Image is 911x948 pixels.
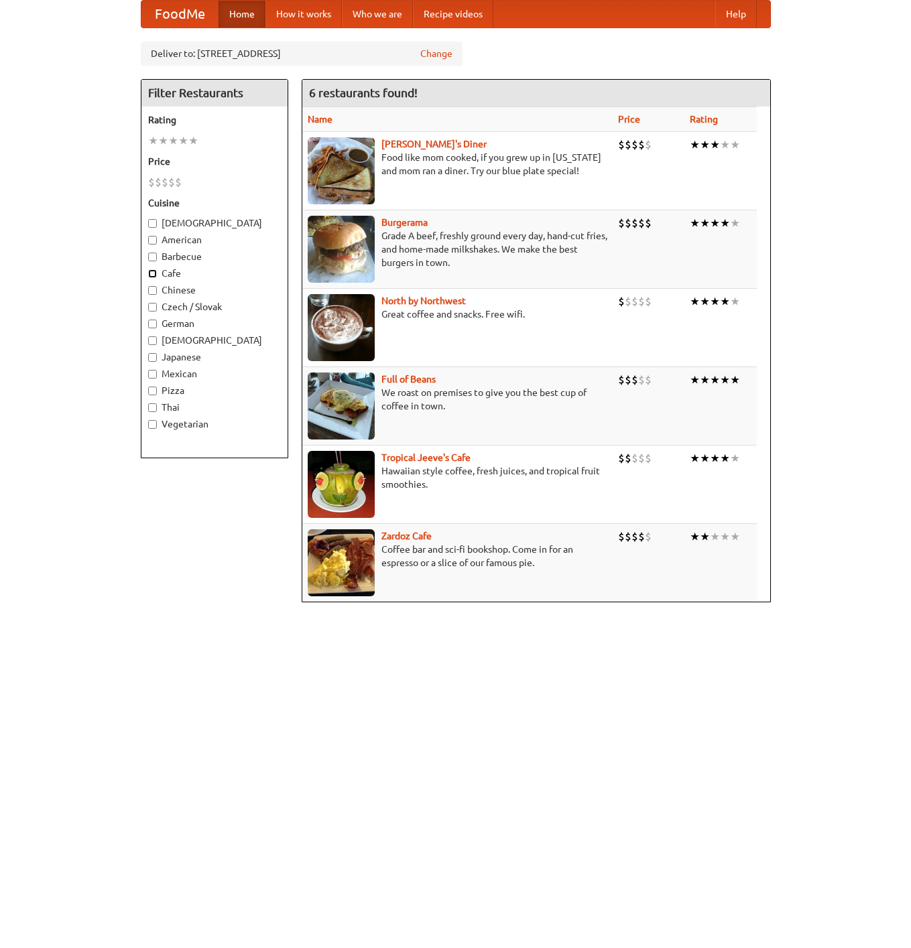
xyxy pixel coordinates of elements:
[645,137,652,152] li: $
[420,47,452,60] a: Change
[631,216,638,230] li: $
[700,451,710,466] li: ★
[700,529,710,544] li: ★
[381,531,432,541] b: Zardoz Cafe
[188,133,198,148] li: ★
[148,370,157,379] input: Mexican
[618,216,625,230] li: $
[162,175,168,190] li: $
[720,137,730,152] li: ★
[720,373,730,387] li: ★
[148,387,157,395] input: Pizza
[148,317,281,330] label: German
[730,294,740,309] li: ★
[175,175,182,190] li: $
[618,137,625,152] li: $
[618,114,640,125] a: Price
[148,113,281,127] h5: Rating
[308,151,607,178] p: Food like mom cooked, if you grew up in [US_STATE] and mom ran a diner. Try our blue plate special!
[730,529,740,544] li: ★
[141,80,288,107] h4: Filter Restaurants
[219,1,265,27] a: Home
[645,451,652,466] li: $
[148,219,157,228] input: [DEMOGRAPHIC_DATA]
[308,464,607,491] p: Hawaiian style coffee, fresh juices, and tropical fruit smoothies.
[308,543,607,569] p: Coffee bar and sci-fi bookshop. Come in for an espresso or a slice of our famous pie.
[342,1,413,27] a: Who we are
[690,216,700,230] li: ★
[645,216,652,230] li: $
[148,286,157,295] input: Chinese
[700,294,710,309] li: ★
[308,373,375,439] img: beans.jpg
[690,373,700,387] li: ★
[381,139,487,149] a: [PERSON_NAME]'s Diner
[308,294,375,361] img: north.jpg
[148,417,281,431] label: Vegetarian
[730,373,740,387] li: ★
[618,294,625,309] li: $
[265,1,342,27] a: How it works
[638,373,645,387] li: $
[308,529,375,596] img: zardoz.jpg
[148,420,157,429] input: Vegetarian
[308,229,607,269] p: Grade A beef, freshly ground every day, hand-cut fries, and home-made milkshakes. We make the bes...
[625,216,631,230] li: $
[141,42,463,66] div: Deliver to: [STREET_ADDRESS]
[148,196,281,210] h5: Cuisine
[700,137,710,152] li: ★
[720,529,730,544] li: ★
[710,137,720,152] li: ★
[625,373,631,387] li: $
[625,451,631,466] li: $
[148,236,157,245] input: American
[710,373,720,387] li: ★
[148,384,281,397] label: Pizza
[625,294,631,309] li: $
[625,137,631,152] li: $
[730,137,740,152] li: ★
[178,133,188,148] li: ★
[309,86,418,99] ng-pluralize: 6 restaurants found!
[148,303,157,312] input: Czech / Slovak
[690,529,700,544] li: ★
[168,175,175,190] li: $
[710,216,720,230] li: ★
[720,216,730,230] li: ★
[308,216,375,283] img: burgerama.jpg
[631,529,638,544] li: $
[710,451,720,466] li: ★
[730,451,740,466] li: ★
[308,308,607,321] p: Great coffee and snacks. Free wifi.
[148,336,157,345] input: [DEMOGRAPHIC_DATA]
[645,294,652,309] li: $
[148,267,281,280] label: Cafe
[148,253,157,261] input: Barbecue
[308,451,375,518] img: jeeves.jpg
[690,294,700,309] li: ★
[381,452,471,463] a: Tropical Jeeve's Cafe
[413,1,493,27] a: Recipe videos
[638,529,645,544] li: $
[700,373,710,387] li: ★
[381,217,428,228] b: Burgerama
[710,294,720,309] li: ★
[730,216,740,230] li: ★
[148,334,281,347] label: [DEMOGRAPHIC_DATA]
[148,353,157,362] input: Japanese
[148,250,281,263] label: Barbecue
[638,137,645,152] li: $
[381,295,466,306] b: North by Northwest
[148,233,281,247] label: American
[631,137,638,152] li: $
[158,133,168,148] li: ★
[141,1,219,27] a: FoodMe
[690,114,718,125] a: Rating
[631,373,638,387] li: $
[618,529,625,544] li: $
[148,350,281,364] label: Japanese
[618,451,625,466] li: $
[148,367,281,381] label: Mexican
[638,294,645,309] li: $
